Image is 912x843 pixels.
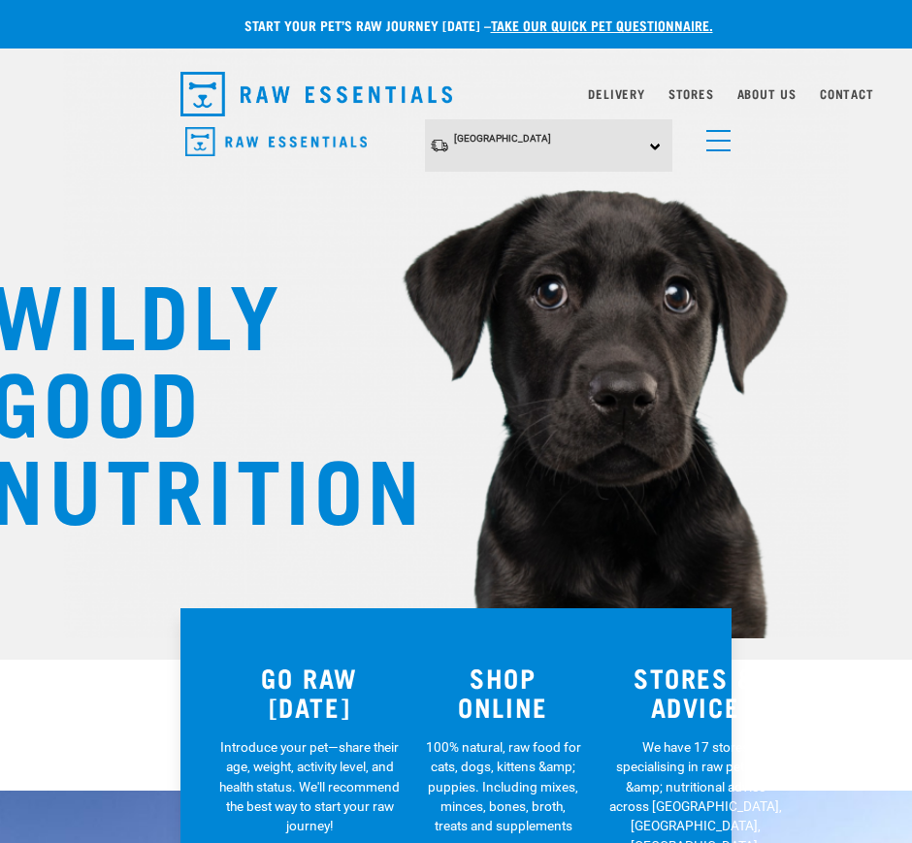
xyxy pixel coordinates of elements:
[737,90,797,97] a: About Us
[423,737,583,836] p: 100% natural, raw food for cats, dogs, kittens &amp; puppies. Including mixes, minces, bones, bro...
[185,127,367,157] img: Raw Essentials Logo
[219,737,400,836] p: Introduce your pet—share their age, weight, activity level, and health status. We'll recommend th...
[165,64,747,124] nav: dropdown navigation
[668,90,714,97] a: Stores
[697,118,732,153] a: menu
[454,133,551,144] span: [GEOGRAPHIC_DATA]
[219,663,400,722] h3: GO RAW [DATE]
[606,663,784,722] h3: STORES & ADVICE
[491,21,713,28] a: take our quick pet questionnaire.
[430,138,449,153] img: van-moving.png
[180,72,452,116] img: Raw Essentials Logo
[423,663,583,722] h3: SHOP ONLINE
[820,90,874,97] a: Contact
[588,90,644,97] a: Delivery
